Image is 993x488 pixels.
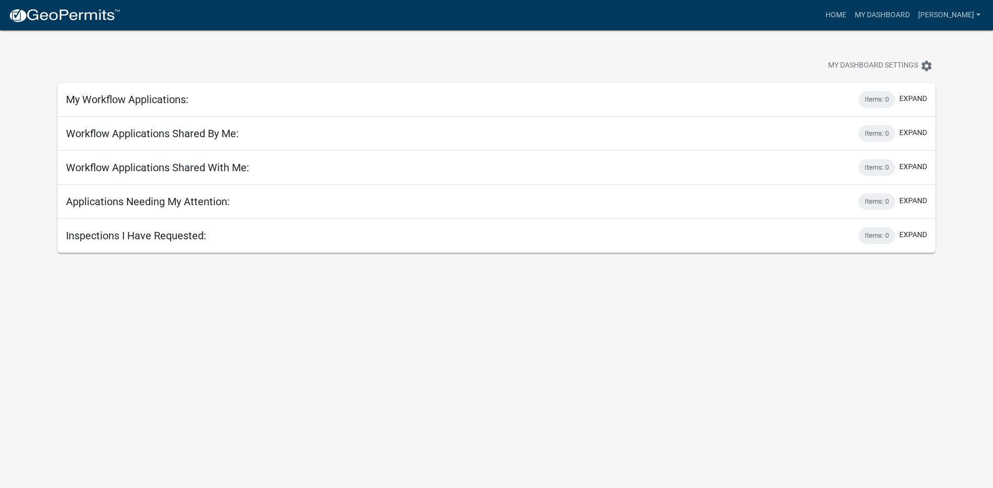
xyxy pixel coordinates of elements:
[858,91,895,108] div: Items: 0
[899,127,927,138] button: expand
[66,161,249,174] h5: Workflow Applications Shared With Me:
[820,56,941,76] button: My Dashboard Settingssettings
[899,161,927,172] button: expand
[899,195,927,206] button: expand
[851,5,914,25] a: My Dashboard
[858,193,895,210] div: Items: 0
[66,93,188,106] h5: My Workflow Applications:
[66,229,206,242] h5: Inspections I Have Requested:
[66,195,230,208] h5: Applications Needing My Attention:
[821,5,851,25] a: Home
[899,93,927,104] button: expand
[828,60,918,72] span: My Dashboard Settings
[858,159,895,176] div: Items: 0
[899,229,927,240] button: expand
[66,127,239,140] h5: Workflow Applications Shared By Me:
[858,227,895,244] div: Items: 0
[920,60,933,72] i: settings
[858,125,895,142] div: Items: 0
[914,5,985,25] a: [PERSON_NAME]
